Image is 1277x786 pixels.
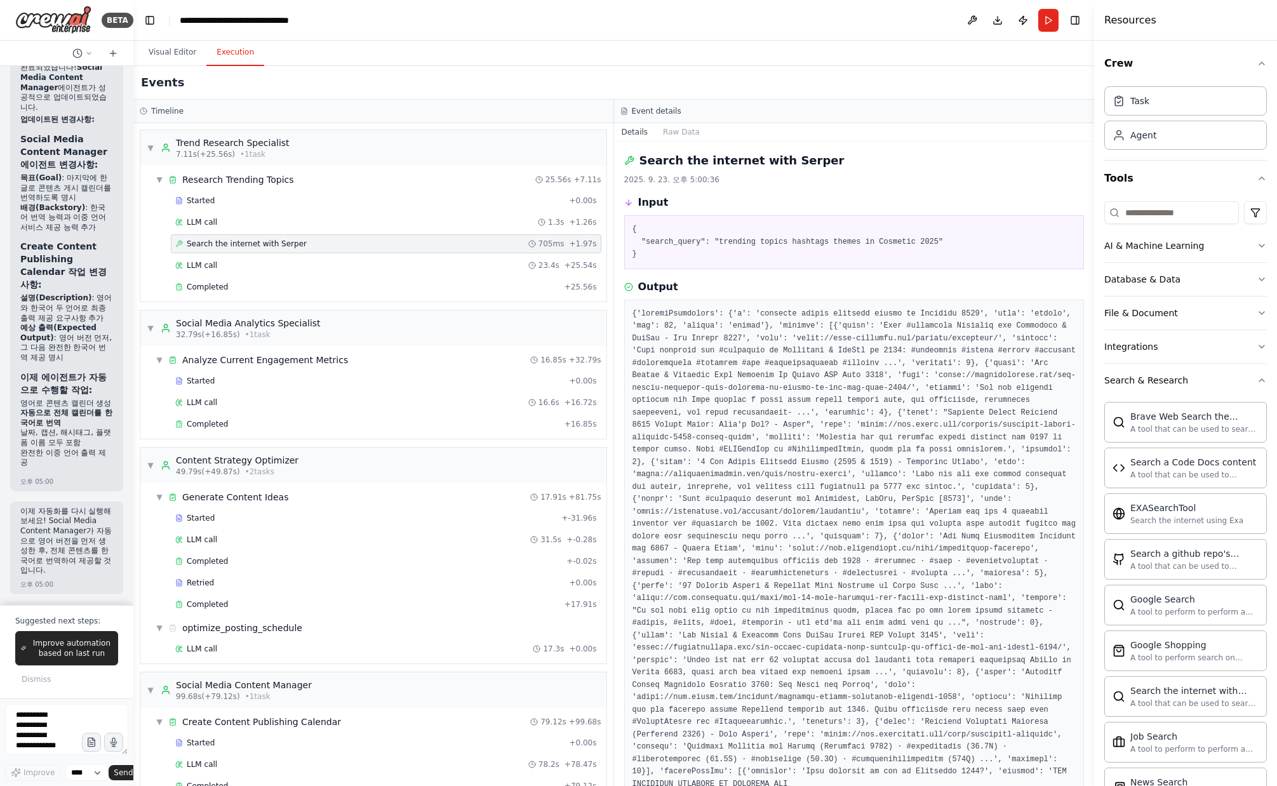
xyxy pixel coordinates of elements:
[565,599,597,609] span: + 17.91s
[1130,698,1259,709] div: A tool that can be used to search the internet with a search_query. Supports different search typ...
[639,152,845,170] h2: Search the internet with Serper
[187,738,215,748] span: Started
[206,39,264,66] button: Execution
[245,330,271,340] span: • 1 task
[151,106,184,116] h3: Timeline
[1130,607,1259,617] div: A tool to perform to perform a Google search with a search_query.
[15,631,118,665] button: Improve automation based on last run
[20,115,95,124] strong: 업데이트된 변경사항:
[20,203,85,212] strong: 배경(Backstory)
[245,691,271,702] span: • 1 task
[187,759,217,769] span: LLM call
[176,137,290,149] div: Trend Research Specialist
[638,279,678,295] h3: Output
[1104,273,1180,286] div: Database & Data
[1130,730,1259,743] div: Job Search
[614,123,656,141] button: Details
[187,599,228,609] span: Completed
[545,175,572,185] span: 25.56s
[1104,13,1156,28] h4: Resources
[1113,599,1125,611] img: SerpApiGoogleSearchTool
[1104,296,1267,330] button: File & Document
[1113,507,1125,520] img: EXASearchTool
[1130,516,1243,526] div: Search the internet using Exa
[176,679,312,691] div: Social Media Content Manager
[182,173,294,186] div: Research Trending Topics
[569,578,596,588] span: + 0.00s
[187,282,228,292] span: Completed
[176,454,298,467] div: Content Strategy Optimizer
[1104,307,1178,319] div: File & Document
[187,419,228,429] span: Completed
[187,513,215,523] span: Started
[156,175,163,185] span: ▼
[176,467,240,477] span: 49.79s (+49.87s)
[23,768,55,778] span: Improve
[565,759,597,769] span: + 78.47s
[1130,456,1259,469] div: Search a Code Docs content
[538,260,559,270] span: 23.4s
[655,123,707,141] button: Raw Data
[20,448,113,468] li: 완전한 이중 언어 출력 제공
[182,491,288,503] div: Generate Content Ideas
[15,6,91,34] img: Logo
[187,196,215,206] span: Started
[156,717,163,727] span: ▼
[1130,470,1259,480] div: A tool that can be used to semantic search a query from a Code Docs content.
[15,670,57,688] button: Dismiss
[569,196,596,206] span: + 0.00s
[20,428,113,448] li: 날짜, 캡션, 해시태그, 플랫폼 이름 모두 포함
[102,13,133,28] div: BETA
[20,408,112,427] strong: 자동으로 전체 캘린더를 한국어로 번역
[624,175,1085,185] div: 2025. 9. 23. 오후 5:00:36
[20,173,62,182] strong: 목표(Goal)
[67,46,98,61] button: Switch to previous chat
[1130,684,1259,697] div: Search the internet with Serper
[20,293,92,302] strong: 설명(Description)
[82,733,101,752] button: Upload files
[31,638,112,658] span: Improve automation based on last run
[1113,690,1125,703] img: SerperDevTool
[103,46,123,61] button: Start a new chat
[182,354,348,366] div: Analyze Current Engagement Metrics
[1130,547,1259,560] div: Search a github repo's content
[538,239,565,249] span: 705ms
[20,203,113,233] li: : 한국어 번역 능력과 이중 언어 서비스 제공 능력 추가
[176,149,235,159] span: 7.11s (+25.56s)
[569,492,601,502] span: + 81.75s
[1104,340,1158,353] div: Integrations
[1113,553,1125,566] img: GithubSearchTool
[1104,364,1267,397] button: Search & Research
[1113,644,1125,657] img: SerpApiGoogleShoppingTool
[562,513,597,523] span: + -31.96s
[1130,561,1259,571] div: A tool that can be used to semantic search a query from a github repo's content. This is not the ...
[22,674,51,684] span: Dismiss
[569,738,596,748] span: + 0.00s
[141,11,159,29] button: Hide left sidebar
[187,644,217,654] span: LLM call
[5,764,60,781] button: Improve
[1130,410,1259,423] div: Brave Web Search the internet
[20,323,97,342] strong: 예상 출력(Expected Output)
[1130,129,1156,142] div: Agent
[20,63,113,112] p: 완료되었습니다! 에이전트가 성공적으로 업데이트되었습니다.
[565,397,597,408] span: + 16.72s
[147,143,154,153] span: ▼
[638,195,669,210] h3: Input
[187,556,228,566] span: Completed
[569,644,596,654] span: + 0.00s
[1104,239,1204,252] div: AI & Machine Learning
[20,372,107,395] strong: 이제 에이전트가 자동으로 수행할 작업:
[569,717,601,727] span: + 99.68s
[187,260,217,270] span: LLM call
[1113,736,1125,749] img: SerplyJobSearchTool
[1104,229,1267,262] button: AI & Machine Learning
[20,293,113,323] li: : 영어와 한국어 두 언어로 최종 출력 제공 요구사항 추가
[569,355,601,365] span: + 32.79s
[109,765,148,780] button: Send
[569,239,596,249] span: + 1.97s
[176,691,240,702] span: 99.68s (+79.12s)
[1113,462,1125,474] img: CodeDocsSearchTool
[240,149,265,159] span: • 1 task
[1066,11,1084,29] button: Hide right sidebar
